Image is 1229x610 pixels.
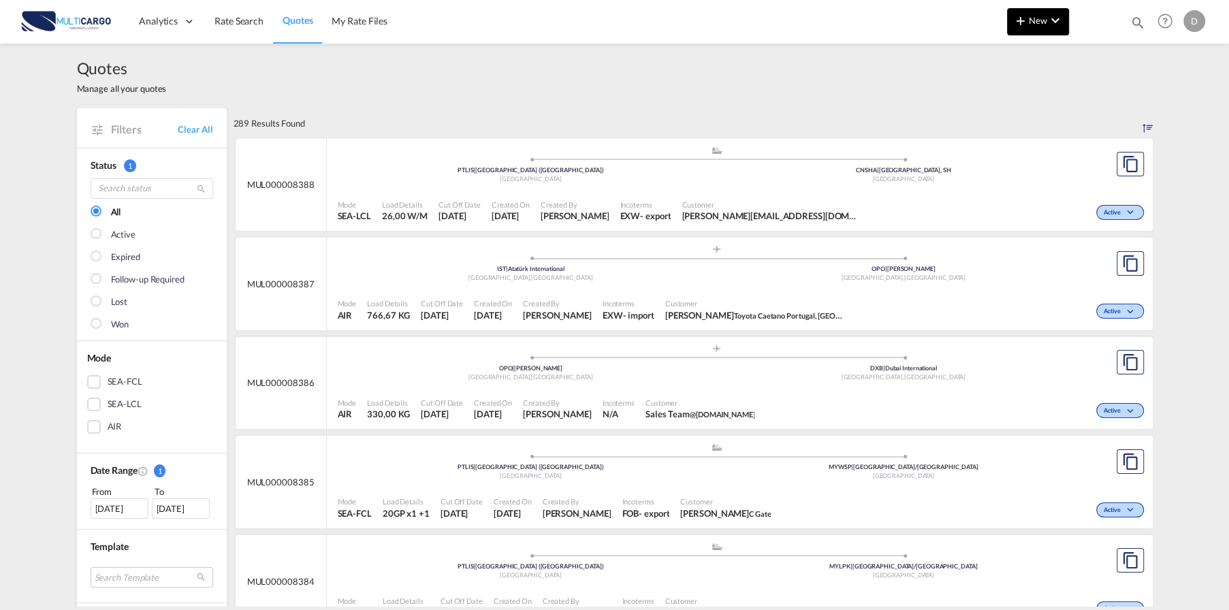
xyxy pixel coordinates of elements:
[108,420,122,434] div: AIR
[111,206,121,219] div: All
[523,309,592,321] span: Cesar Teixeira
[870,364,937,372] span: DXB Dubai International
[1104,506,1123,515] span: Active
[124,159,136,172] span: 1
[438,210,481,222] span: 11 Sep 2025
[383,496,430,507] span: Load Details
[77,57,167,79] span: Quotes
[108,375,142,389] div: SEA-FCL
[111,122,178,137] span: Filters
[873,571,934,579] span: [GEOGRAPHIC_DATA]
[541,210,609,222] span: Patricia Barroso
[421,298,463,308] span: Cut Off Date
[603,309,623,321] div: EXW
[690,410,755,419] span: @[DOMAIN_NAME]
[1130,15,1145,30] md-icon: icon-magnify
[111,273,185,287] div: Follow-up Required
[622,596,654,606] span: Incoterms
[1117,449,1144,474] button: Copy Quote
[1122,552,1138,568] md-icon: assets/icons/custom/copyQuote.svg
[622,507,639,519] div: FOB
[421,398,463,408] span: Cut Off Date
[247,376,315,389] span: MUL000008386
[283,14,313,26] span: Quotes
[1130,15,1145,35] div: icon-magnify
[543,596,611,606] span: Created By
[91,159,116,171] span: Status
[500,571,561,579] span: [GEOGRAPHIC_DATA]
[531,373,592,381] span: [GEOGRAPHIC_DATA]
[682,199,859,210] span: Customer
[680,496,771,507] span: Customer
[1124,507,1140,514] md-icon: icon-chevron-down
[247,178,315,191] span: MUL000008388
[236,436,1153,528] div: MUL000008385 assets/icons/custom/ship-fill.svgassets/icons/custom/roll-o-plane.svgOriginLisbon (L...
[338,309,357,321] span: AIR
[709,543,725,550] md-icon: assets/icons/custom/ship-fill.svg
[91,464,138,476] span: Date Range
[367,398,410,408] span: Load Details
[153,485,213,498] div: To
[91,485,213,519] span: From To [DATE][DATE]
[492,210,530,222] span: 11 Sep 2025
[139,14,178,28] span: Analytics
[1122,453,1138,470] md-icon: assets/icons/custom/copyQuote.svg
[494,507,532,519] span: 11 Sep 2025
[603,408,618,420] div: N/A
[1117,548,1144,573] button: Copy Quote
[709,246,725,253] md-icon: assets/icons/custom/roll-o-plane.svg
[603,309,654,321] div: EXW import
[543,507,611,519] span: Patricia Barroso
[873,175,934,182] span: [GEOGRAPHIC_DATA]
[473,463,475,470] span: |
[458,463,604,470] span: PTLIS [GEOGRAPHIC_DATA] ([GEOGRAPHIC_DATA])
[441,496,483,507] span: Cut Off Date
[1124,408,1140,415] md-icon: icon-chevron-down
[152,498,210,519] div: [DATE]
[1007,8,1069,35] button: icon-plus 400-fgNewicon-chevron-down
[1124,308,1140,316] md-icon: icon-chevron-down
[1096,304,1143,319] div: Change Status Here
[196,184,206,194] md-icon: icon-magnify
[458,166,604,174] span: PTLIS [GEOGRAPHIC_DATA] ([GEOGRAPHIC_DATA])
[20,6,112,37] img: 82db67801a5411eeacfdbd8acfa81e61.png
[367,408,410,419] span: 330,00 KG
[111,251,140,264] div: Expired
[1104,307,1123,317] span: Active
[91,159,213,172] div: Status 1
[1104,406,1123,416] span: Active
[87,352,112,364] span: Mode
[441,507,483,519] span: 11 Sep 2025
[474,398,512,408] span: Created On
[851,463,853,470] span: |
[338,199,371,210] span: Mode
[458,562,604,570] span: PTLIS [GEOGRAPHIC_DATA] ([GEOGRAPHIC_DATA])
[497,265,564,272] span: IST Atatürk International
[1143,108,1153,138] div: Sort by: Created On
[1047,12,1064,29] md-icon: icon-chevron-down
[645,398,755,408] span: Customer
[421,309,463,321] span: 11 Sep 2025
[438,199,481,210] span: Cut Off Date
[338,298,357,308] span: Mode
[904,274,965,281] span: [GEOGRAPHIC_DATA]
[421,408,463,420] span: 11 Sep 2025
[523,298,592,308] span: Created By
[749,509,771,518] span: C Gate
[1153,10,1177,33] span: Help
[665,596,755,606] span: Customer
[603,398,635,408] span: Incoterms
[77,82,167,95] span: Manage all your quotes
[622,496,669,507] span: Incoterms
[338,507,372,519] span: SEA-FCL
[1096,205,1143,220] div: Change Status Here
[247,278,315,290] span: MUL000008387
[236,337,1153,430] div: MUL000008386 assets/icons/custom/ship-fill.svgassets/icons/custom/roll-o-plane.svgOriginFrancisco...
[138,466,148,477] md-icon: Created On
[620,210,640,222] div: EXW
[665,298,842,308] span: Customer
[367,310,410,321] span: 766,67 KG
[468,373,531,381] span: [GEOGRAPHIC_DATA]
[91,541,129,552] span: Template
[500,175,561,182] span: [GEOGRAPHIC_DATA]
